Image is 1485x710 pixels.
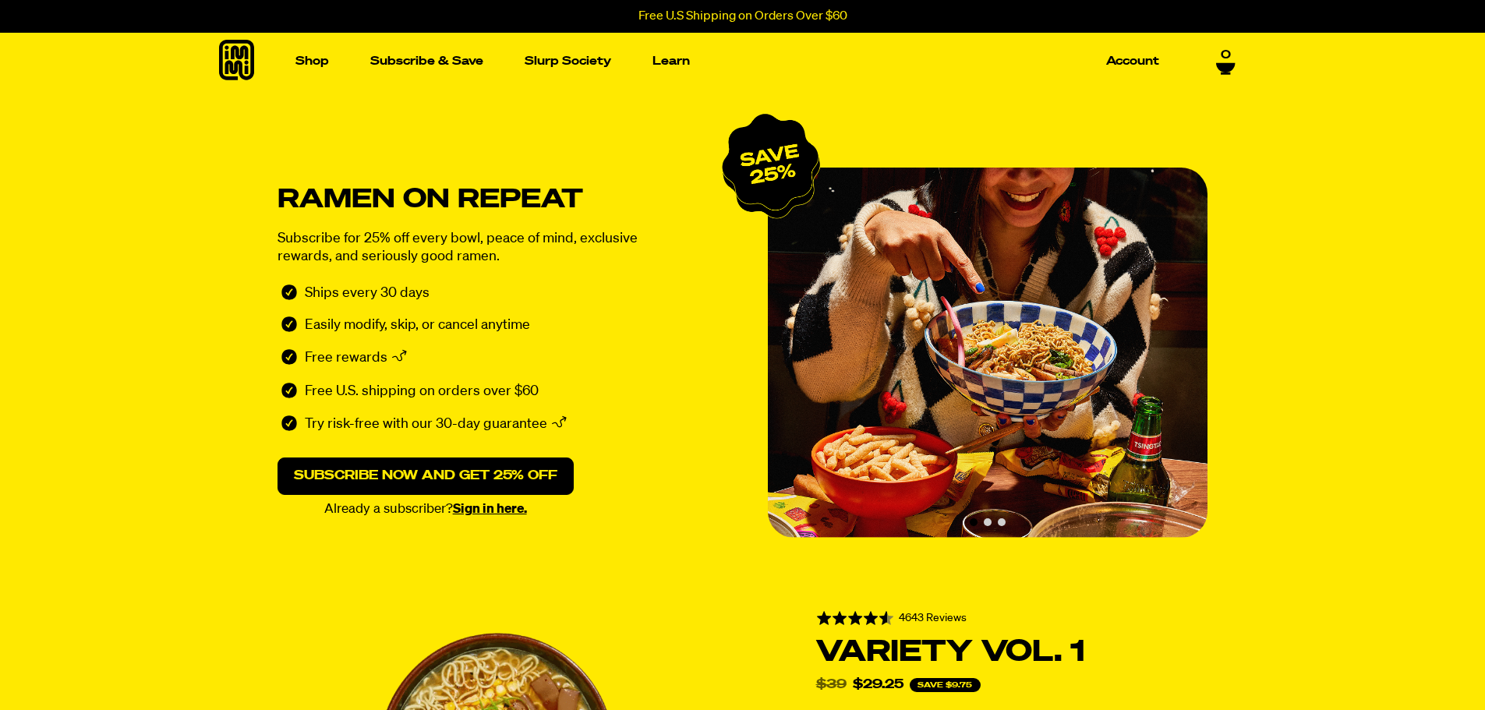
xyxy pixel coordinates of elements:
[305,383,539,401] p: Free U.S. shipping on orders over $60
[816,639,1197,666] h1: Variety Vol. 1
[305,316,530,334] p: Easily modify, skip, or cancel anytime
[305,415,547,436] p: Try risk-free with our 30-day guarantee
[278,230,675,266] p: Subscribe for 25% off every bowl, peace of mind, exclusive rewards, and seriously good ramen.
[910,678,981,692] span: Save $9.75
[768,168,1207,538] div: Slide 1 of 3
[453,503,527,516] a: Sign in here.
[518,49,617,73] a: Slurp Society
[970,518,1006,526] div: Carousel pagination
[899,613,967,623] span: 4643 Reviews
[278,189,730,210] h1: Ramen on repeat
[289,33,1165,90] nav: Main navigation
[278,503,574,516] p: Already a subscriber?
[638,9,847,23] p: Free U.S Shipping on Orders Over $60
[289,49,335,73] a: Shop
[646,49,696,73] a: Learn
[816,679,847,691] del: $39
[305,284,430,302] p: Ships every 30 days
[1216,48,1236,75] a: 0
[1221,48,1231,62] span: 0
[364,49,490,73] a: Subscribe & Save
[1100,49,1165,73] a: Account
[853,679,903,691] div: $29.25
[305,349,387,369] p: Free rewards
[278,457,574,495] a: Subscribe now and get 25% off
